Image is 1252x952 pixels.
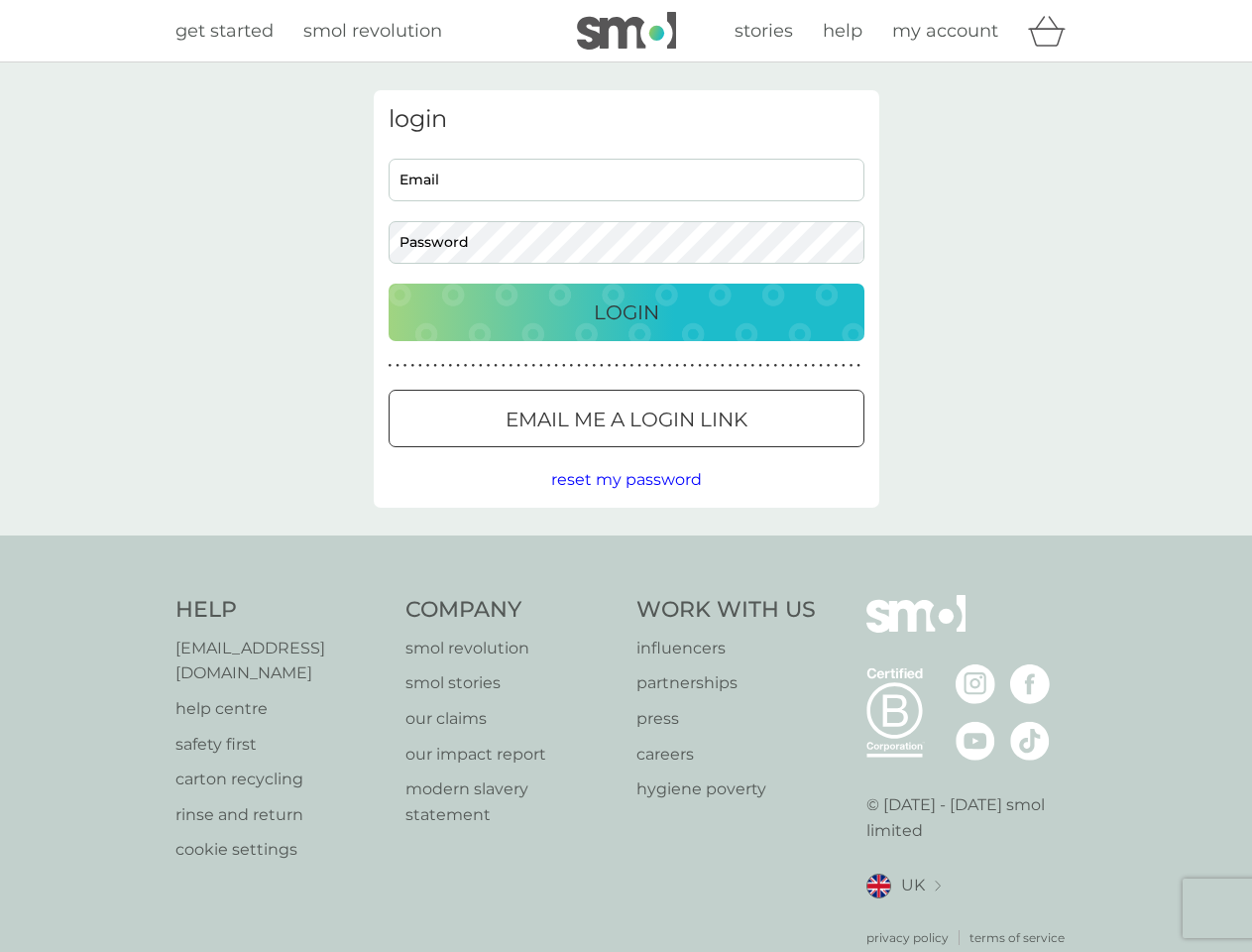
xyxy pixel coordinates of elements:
[743,361,747,371] p: ●
[570,361,574,371] p: ●
[729,361,733,371] p: ●
[405,706,617,732] a: our claims
[789,361,793,371] p: ●
[487,361,491,371] p: ●
[713,361,717,371] p: ●
[1010,721,1050,761] img: visit the smol Tiktok page
[827,361,831,371] p: ●
[175,20,274,42] span: get started
[751,361,755,371] p: ●
[405,670,617,696] a: smol stories
[683,361,687,371] p: ●
[660,361,664,371] p: ●
[630,361,634,371] p: ●
[804,361,808,371] p: ●
[834,361,838,371] p: ●
[441,361,445,371] p: ●
[175,17,274,46] a: get started
[637,361,641,371] p: ●
[464,361,468,371] p: ●
[389,284,864,341] button: Login
[175,696,387,722] a: help centre
[175,636,387,686] a: [EMAIL_ADDRESS][DOMAIN_NAME]
[615,361,619,371] p: ●
[554,361,558,371] p: ●
[636,670,816,696] a: partnerships
[479,361,483,371] p: ●
[577,12,676,50] img: smol
[901,873,925,898] span: UK
[175,802,387,828] a: rinse and return
[539,361,543,371] p: ●
[706,361,710,371] p: ●
[396,361,399,371] p: ●
[510,361,513,371] p: ●
[668,361,672,371] p: ●
[410,361,414,371] p: ●
[175,732,387,758] p: safety first
[551,470,702,489] span: reset my password
[175,767,387,792] a: carton recycling
[405,742,617,768] a: our impact report
[781,361,785,371] p: ●
[823,20,862,42] span: help
[842,361,846,371] p: ●
[956,721,995,761] img: visit the smol Youtube page
[405,636,617,661] a: smol revolution
[418,361,422,371] p: ●
[956,664,995,704] img: visit the smol Instagram page
[819,361,823,371] p: ●
[691,361,695,371] p: ●
[636,742,816,768] a: careers
[405,776,617,827] a: modern slavery statement
[969,928,1065,947] p: terms of service
[636,636,816,661] a: influencers
[636,706,816,732] a: press
[175,837,387,863] a: cookie settings
[850,361,854,371] p: ●
[675,361,679,371] p: ●
[389,390,864,447] button: Email me a login link
[551,467,702,493] button: reset my password
[303,20,442,42] span: smol revolution
[645,361,649,371] p: ●
[636,776,816,802] a: hygiene poverty
[403,361,407,371] p: ●
[766,361,770,371] p: ●
[405,595,617,626] h4: Company
[866,595,966,662] img: smol
[935,881,941,892] img: select a new location
[892,20,998,42] span: my account
[608,361,612,371] p: ●
[866,792,1078,843] p: © [DATE] - [DATE] smol limited
[652,361,656,371] p: ●
[303,17,442,46] a: smol revolution
[494,361,498,371] p: ●
[562,361,566,371] p: ●
[866,928,949,947] a: privacy policy
[735,20,793,42] span: stories
[471,361,475,371] p: ●
[1010,664,1050,704] img: visit the smol Facebook page
[524,361,528,371] p: ●
[623,361,626,371] p: ●
[516,361,520,371] p: ●
[856,361,860,371] p: ●
[698,361,702,371] p: ●
[600,361,604,371] p: ●
[1028,11,1078,51] div: basket
[892,17,998,46] a: my account
[721,361,725,371] p: ●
